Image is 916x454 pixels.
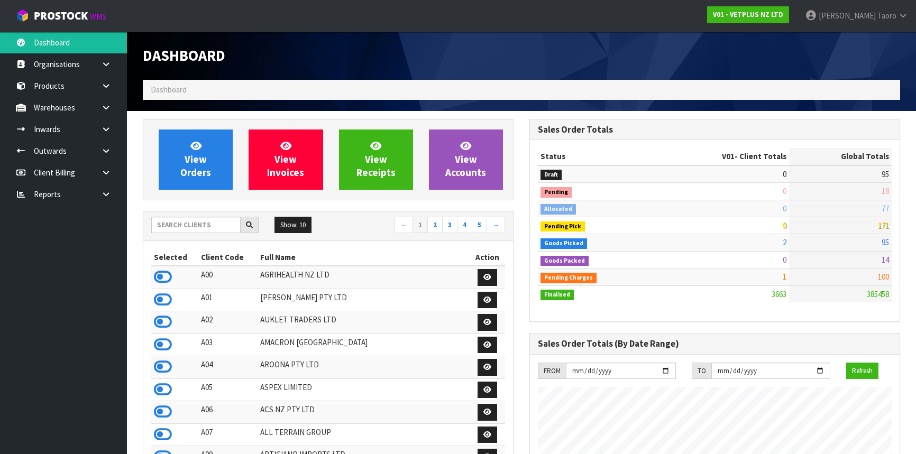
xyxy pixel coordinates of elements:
span: 0 [783,169,786,179]
a: ← [395,217,413,234]
span: Goods Packed [541,256,589,266]
th: Action [470,249,505,266]
nav: Page navigation [336,217,506,235]
th: Selected [151,249,198,266]
td: A04 [198,356,257,379]
a: 3 [442,217,457,234]
td: A00 [198,266,257,289]
span: 100 [878,272,889,282]
span: 0 [783,186,786,196]
span: Draft [541,170,562,180]
div: TO [692,363,711,379]
td: AGRIHEALTH NZ LTD [258,266,470,289]
td: AMACRON [GEOGRAPHIC_DATA] [258,333,470,356]
a: 5 [472,217,487,234]
span: Dashboard [151,85,187,95]
button: Refresh [846,363,878,379]
span: 14 [882,255,889,265]
span: 95 [882,169,889,179]
span: ProStock [34,9,88,23]
td: A06 [198,401,257,424]
span: View Invoices [267,140,304,179]
span: 3663 [772,289,786,299]
button: Show: 10 [274,217,312,234]
a: ViewOrders [159,129,233,190]
td: ACS NZ PTY LTD [258,401,470,424]
input: Search clients [151,217,241,233]
span: View Orders [180,140,211,179]
a: 2 [427,217,443,234]
span: 0 [783,220,786,230]
h3: Sales Order Totals [538,125,892,135]
td: AUKLET TRADERS LTD [258,311,470,334]
td: [PERSON_NAME] PTY LTD [258,289,470,311]
span: Dashboard [143,46,225,65]
th: Global Totals [789,148,892,165]
strong: V01 - VETPLUS NZ LTD [713,10,783,19]
span: 77 [882,203,889,214]
th: Full Name [258,249,470,266]
span: V01 [722,151,735,161]
span: View Receipts [356,140,396,179]
a: 4 [457,217,472,234]
span: Allocated [541,204,576,215]
span: Pending Pick [541,221,585,232]
span: [PERSON_NAME] [819,11,876,21]
span: 95 [882,237,889,247]
span: 18 [882,186,889,196]
td: A03 [198,333,257,356]
td: A07 [198,423,257,446]
a: V01 - VETPLUS NZ LTD [707,6,789,23]
th: Status [538,148,655,165]
span: Taoro [877,11,896,21]
td: A01 [198,289,257,311]
span: 0 [783,255,786,265]
a: 1 [413,217,428,234]
span: 0 [783,203,786,214]
td: A05 [198,378,257,401]
h3: Sales Order Totals (By Date Range) [538,339,892,349]
a: ViewReceipts [339,129,413,190]
td: ALL TERRAIN GROUP [258,423,470,446]
small: WMS [90,12,106,22]
span: Goods Picked [541,238,587,249]
th: Client Code [198,249,257,266]
span: 2 [783,237,786,247]
img: cube-alt.png [16,9,29,22]
td: ASPEX LIMITED [258,378,470,401]
a: → [487,217,505,234]
span: Finalised [541,290,574,300]
div: FROM [538,363,566,379]
span: View Accounts [445,140,486,179]
a: ViewAccounts [429,129,503,190]
th: - Client Totals [655,148,789,165]
td: AROONA PTY LTD [258,356,470,379]
span: Pending Charges [541,273,597,283]
span: 385458 [867,289,889,299]
td: A02 [198,311,257,334]
span: Pending [541,187,572,198]
span: 1 [783,272,786,282]
a: ViewInvoices [249,129,323,190]
span: 171 [878,220,889,230]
